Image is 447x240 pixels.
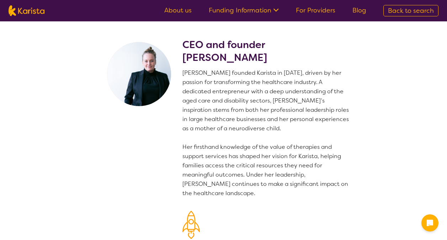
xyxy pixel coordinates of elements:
[182,68,352,198] p: [PERSON_NAME] founded Karista in [DATE], driven by her passion for transforming the healthcare in...
[383,5,438,16] a: Back to search
[209,6,279,15] a: Funding Information
[182,211,200,239] img: Our Mission
[164,6,192,15] a: About us
[388,6,434,15] span: Back to search
[352,6,366,15] a: Blog
[296,6,335,15] a: For Providers
[9,5,44,16] img: Karista logo
[182,38,352,64] h2: CEO and founder [PERSON_NAME]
